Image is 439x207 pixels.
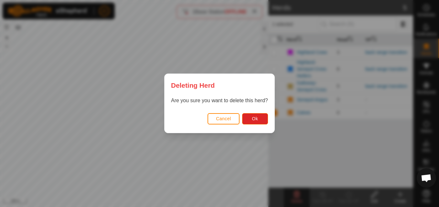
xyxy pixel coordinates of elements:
p: Are you sure you want to delete this herd? [171,97,268,105]
div: Open chat [417,168,436,188]
span: Deleting Herd [171,80,215,90]
span: Ok [252,116,258,122]
button: Cancel [208,113,240,124]
span: Cancel [216,116,231,122]
button: Ok [242,113,268,124]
